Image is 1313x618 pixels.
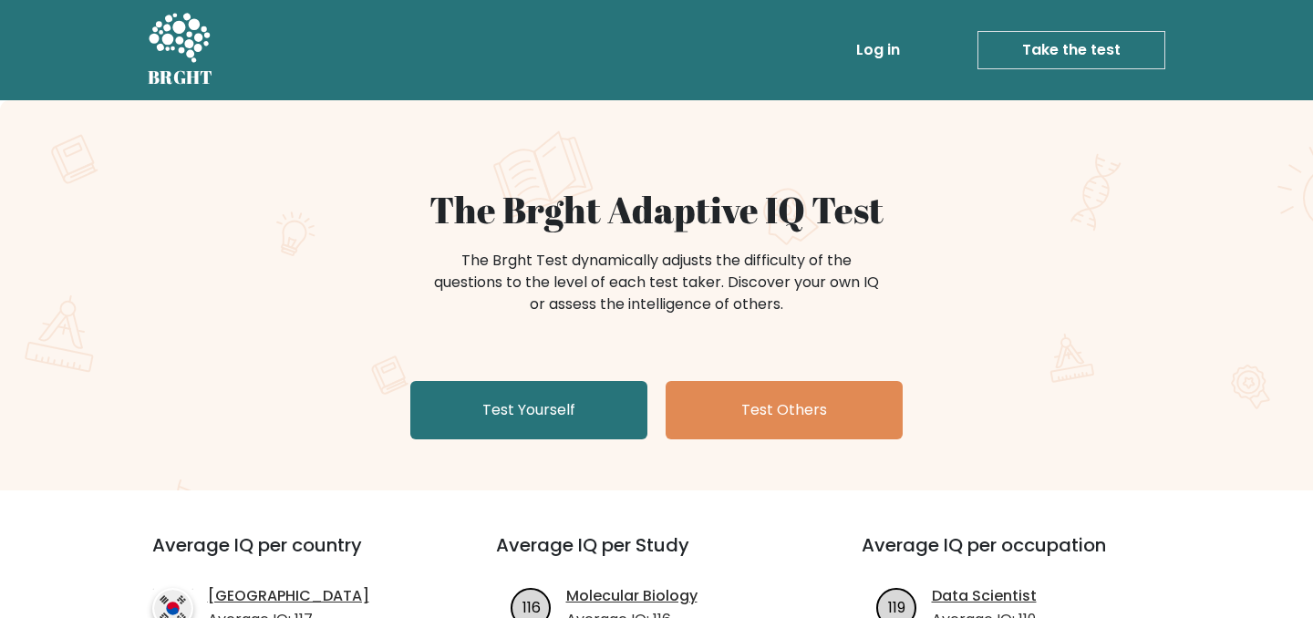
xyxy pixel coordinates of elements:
a: Molecular Biology [566,585,698,607]
text: 116 [522,596,540,617]
a: [GEOGRAPHIC_DATA] [208,585,369,607]
h3: Average IQ per occupation [862,534,1184,578]
a: BRGHT [148,7,213,93]
a: Take the test [977,31,1165,69]
div: The Brght Test dynamically adjusts the difficulty of the questions to the level of each test take... [429,250,884,315]
h3: Average IQ per Study [496,534,818,578]
a: Test Others [666,381,903,439]
h3: Average IQ per country [152,534,430,578]
h1: The Brght Adaptive IQ Test [212,188,1101,232]
a: Data Scientist [932,585,1037,607]
h5: BRGHT [148,67,213,88]
a: Test Yourself [410,381,647,439]
a: Log in [849,32,907,68]
text: 119 [888,596,905,617]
